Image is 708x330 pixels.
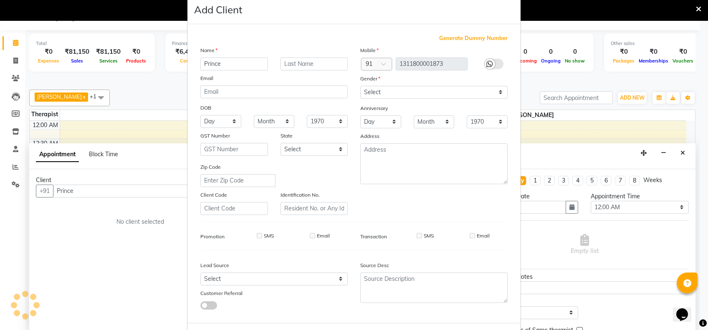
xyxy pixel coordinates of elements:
h4: Add Client [194,2,242,17]
label: Client Code [200,191,227,199]
label: Identification No. [281,191,320,199]
input: Last Name [281,57,348,70]
label: Email [200,75,213,82]
span: Generate Dummy Number [439,34,508,42]
label: Lead Source [200,262,229,269]
input: Email [200,85,348,98]
label: Transaction [360,233,387,240]
label: SMS [264,232,274,240]
label: Email [477,232,490,240]
label: Source Desc [360,262,389,269]
label: Customer Referral [200,290,243,297]
label: Promotion [200,233,225,240]
label: Gender [360,75,380,82]
label: Address [360,132,379,140]
input: Resident No. or Any Id [281,202,348,215]
label: SMS [424,232,434,240]
input: GST Number [200,143,268,156]
label: State [281,132,293,140]
input: First Name [200,57,268,70]
label: DOB [200,104,211,112]
input: Client Code [200,202,268,215]
label: GST Number [200,132,230,140]
label: Anniversary [360,105,388,112]
input: Mobile [396,57,468,70]
input: Enter Zip Code [200,174,276,187]
label: Mobile [360,47,379,54]
label: Name [200,47,217,54]
label: Zip Code [200,163,221,171]
label: Email [317,232,330,240]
